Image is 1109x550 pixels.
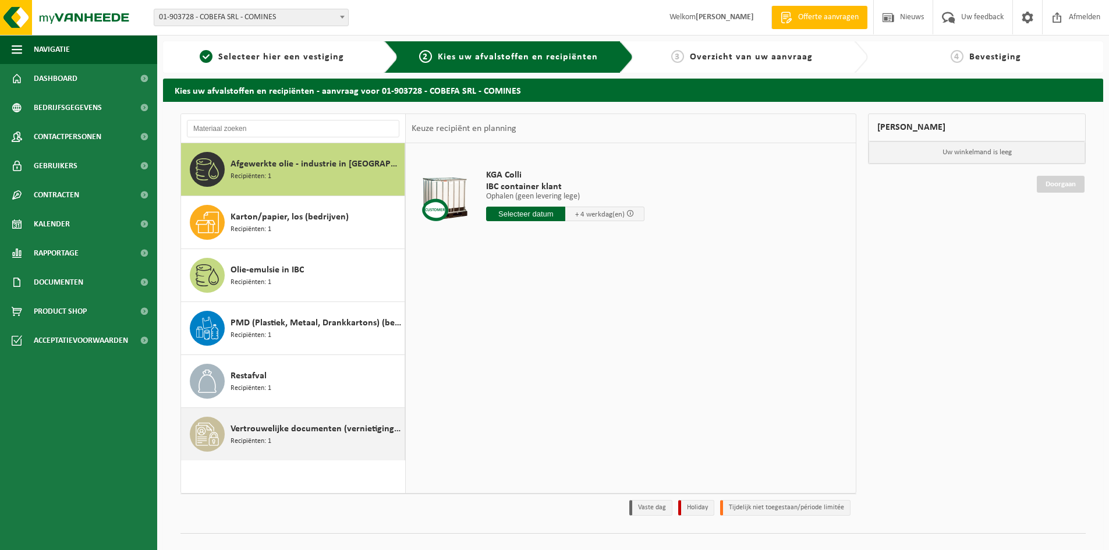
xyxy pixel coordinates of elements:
button: Karton/papier, los (bedrijven) Recipiënten: 1 [181,196,405,249]
span: Recipiënten: 1 [231,224,271,235]
h2: Kies uw afvalstoffen en recipiënten - aanvraag voor 01-903728 - COBEFA SRL - COMINES [163,79,1103,101]
span: Documenten [34,268,83,297]
span: Olie-emulsie in IBC [231,263,304,277]
span: Recipiënten: 1 [231,383,271,394]
span: 4 [951,50,963,63]
span: 01-903728 - COBEFA SRL - COMINES [154,9,349,26]
button: Restafval Recipiënten: 1 [181,355,405,408]
span: Product Shop [34,297,87,326]
span: 3 [671,50,684,63]
span: PMD (Plastiek, Metaal, Drankkartons) (bedrijven) [231,316,402,330]
li: Vaste dag [629,500,672,516]
span: Bevestiging [969,52,1021,62]
span: Afgewerkte olie - industrie in [GEOGRAPHIC_DATA] [231,157,402,171]
span: Contactpersonen [34,122,101,151]
span: Navigatie [34,35,70,64]
span: 01-903728 - COBEFA SRL - COMINES [154,9,348,26]
input: Selecteer datum [486,207,565,221]
span: Kalender [34,210,70,239]
span: Acceptatievoorwaarden [34,326,128,355]
span: Selecteer hier een vestiging [218,52,344,62]
span: Restafval [231,369,267,383]
span: Kies uw afvalstoffen en recipiënten [438,52,598,62]
button: Afgewerkte olie - industrie in [GEOGRAPHIC_DATA] Recipiënten: 1 [181,143,405,196]
a: Offerte aanvragen [771,6,867,29]
span: 2 [419,50,432,63]
a: Doorgaan [1037,176,1085,193]
span: Rapportage [34,239,79,268]
p: Ophalen (geen levering lege) [486,193,644,201]
a: 1Selecteer hier een vestiging [169,50,375,64]
span: Dashboard [34,64,77,93]
span: Overzicht van uw aanvraag [690,52,813,62]
span: Bedrijfsgegevens [34,93,102,122]
span: Vertrouwelijke documenten (vernietiging - recyclage) [231,422,402,436]
li: Holiday [678,500,714,516]
li: Tijdelijk niet toegestaan/période limitée [720,500,851,516]
div: [PERSON_NAME] [868,113,1086,141]
span: Karton/papier, los (bedrijven) [231,210,349,224]
span: Recipiënten: 1 [231,330,271,341]
strong: [PERSON_NAME] [696,13,754,22]
button: Vertrouwelijke documenten (vernietiging - recyclage) Recipiënten: 1 [181,408,405,460]
span: Offerte aanvragen [795,12,862,23]
span: Recipiënten: 1 [231,277,271,288]
span: Recipiënten: 1 [231,436,271,447]
div: Keuze recipiënt en planning [406,114,522,143]
span: IBC container klant [486,181,644,193]
span: Contracten [34,180,79,210]
input: Materiaal zoeken [187,120,399,137]
p: Uw winkelmand is leeg [869,141,1085,164]
span: + 4 werkdag(en) [575,211,625,218]
span: Gebruikers [34,151,77,180]
span: 1 [200,50,212,63]
span: KGA Colli [486,169,644,181]
button: Olie-emulsie in IBC Recipiënten: 1 [181,249,405,302]
button: PMD (Plastiek, Metaal, Drankkartons) (bedrijven) Recipiënten: 1 [181,302,405,355]
span: Recipiënten: 1 [231,171,271,182]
